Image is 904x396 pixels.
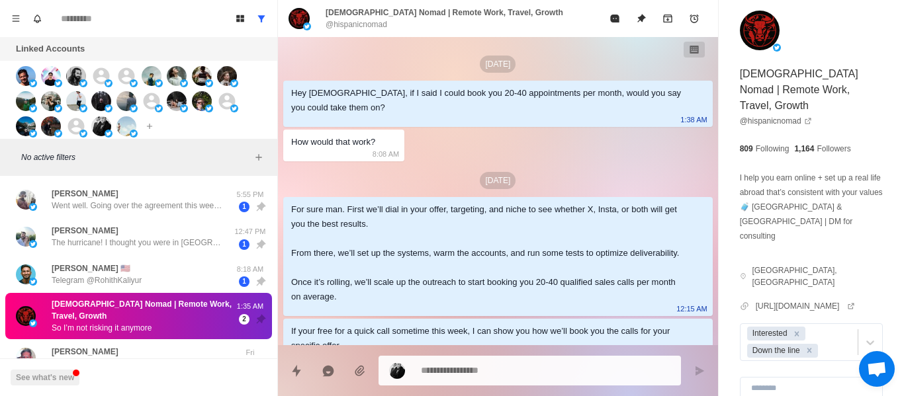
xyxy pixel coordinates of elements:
[142,118,158,134] button: Add account
[347,358,373,384] button: Add media
[230,8,251,29] button: Board View
[21,151,251,163] p: No active filters
[239,276,249,287] span: 1
[116,91,136,111] img: picture
[740,11,780,50] img: picture
[66,91,86,111] img: picture
[480,56,516,73] p: [DATE]
[291,324,684,353] div: If your free for a quick call sometime this week, I can show you how we’ll book you the calls for...
[205,79,213,87] img: picture
[79,79,87,87] img: picture
[239,314,249,325] span: 2
[52,225,118,237] p: [PERSON_NAME]
[54,104,62,112] img: picture
[52,274,142,286] p: Telegram @RohithKaliyur
[16,66,36,86] img: picture
[756,300,856,312] a: [URL][DOMAIN_NAME]
[142,66,161,86] img: picture
[52,346,118,358] p: [PERSON_NAME]
[480,172,516,189] p: [DATE]
[52,298,234,322] p: [DEMOGRAPHIC_DATA] Nomad | Remote Work, Travel, Growth
[52,322,152,334] p: So I’m not risking it anymore
[602,5,628,32] button: Mark as read
[628,5,655,32] button: Unpin
[230,79,238,87] img: picture
[29,203,37,211] img: picture
[239,202,249,212] span: 1
[740,66,883,114] p: [DEMOGRAPHIC_DATA] Nomad | Remote Work, Travel, Growth
[740,171,883,243] p: I help you earn online + set up a real life abroad that’s consistent with your values 🧳 [GEOGRAPH...
[740,143,753,155] p: 809
[29,104,37,112] img: picture
[752,264,883,288] p: [GEOGRAPHIC_DATA], [GEOGRAPHIC_DATA]
[167,66,187,86] img: picture
[16,42,85,56] p: Linked Accounts
[130,79,138,87] img: picture
[52,237,224,249] p: The hurricane! I thought you were in [GEOGRAPHIC_DATA] for some reason. Where in [GEOGRAPHIC_DATA...
[389,363,405,379] img: picture
[130,130,138,138] img: picture
[41,91,61,111] img: picture
[655,5,681,32] button: Archive
[251,8,272,29] button: Show all conversations
[326,19,387,30] p: @hispanicnomad
[773,44,781,52] img: picture
[52,188,118,200] p: [PERSON_NAME]
[167,91,187,111] img: picture
[5,8,26,29] button: Menu
[234,189,267,200] p: 5:55 PM
[52,262,130,274] p: [PERSON_NAME] 🇺🇸
[748,344,802,358] div: Down the line
[686,358,713,384] button: Send message
[130,104,138,112] img: picture
[29,278,37,286] img: picture
[790,327,804,340] div: Remove Interested
[116,116,136,136] img: picture
[303,22,311,30] img: picture
[180,104,188,112] img: picture
[373,147,399,161] p: 8:08 AM
[239,239,249,250] span: 1
[16,227,36,247] img: picture
[192,66,212,86] img: picture
[41,116,61,136] img: picture
[16,306,36,326] img: picture
[289,8,310,29] img: picture
[680,112,707,127] p: 1:38 AM
[291,86,684,115] div: Hey [DEMOGRAPHIC_DATA], if I said I could book you 20-40 appointments per month, would you say yo...
[230,104,238,112] img: picture
[205,104,213,112] img: picture
[234,301,267,312] p: 1:35 AM
[16,91,36,111] img: picture
[52,200,224,212] p: Went well. Going over the agreement this weekend and making a decision early next week.
[315,358,341,384] button: Reply with AI
[180,79,188,87] img: picture
[29,130,37,138] img: picture
[79,130,87,138] img: picture
[740,115,812,127] a: @hispanicnomad
[29,79,37,87] img: picture
[681,5,707,32] button: Add reminder
[859,351,895,387] a: Open chat
[291,135,375,149] div: How would that work?
[16,190,36,210] img: picture
[326,7,563,19] p: [DEMOGRAPHIC_DATA] Nomad | Remote Work, Travel, Growth
[676,301,707,316] p: 12:15 AM
[234,264,267,275] p: 8:18 AM
[817,143,850,155] p: Followers
[54,79,62,87] img: picture
[283,358,310,384] button: Quick replies
[155,104,163,112] img: picture
[802,344,817,358] div: Remove Down the line
[105,130,113,138] img: picture
[794,143,814,155] p: 1,164
[748,327,790,340] div: Interested
[79,104,87,112] img: picture
[91,116,111,136] img: picture
[26,8,48,29] button: Notifications
[217,66,237,86] img: picture
[291,202,684,304] div: For sure man. First we’ll dial in your offer, targeting, and niche to see whether X, Insta, or bo...
[16,264,36,284] img: picture
[756,143,790,155] p: Following
[41,66,61,86] img: picture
